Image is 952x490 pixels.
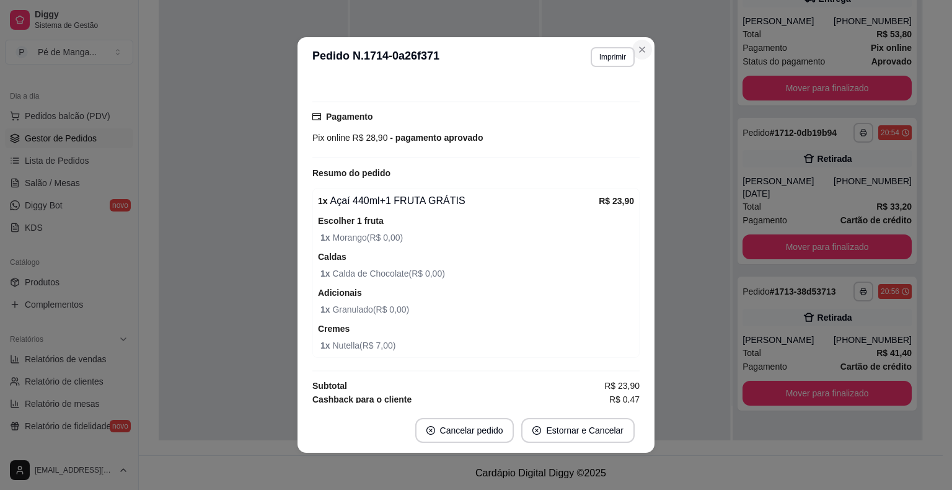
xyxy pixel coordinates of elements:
strong: 1 x [320,233,332,243]
span: Morango ( R$ 0,00 ) [320,231,634,244]
span: close-circle [426,426,435,435]
span: - pagamento aprovado [387,133,483,143]
strong: Cashback para o cliente [312,394,412,404]
button: close-circleEstornar e Cancelar [521,418,635,443]
strong: Escolher 1 fruta [318,216,384,226]
strong: Caldas [318,252,346,262]
span: close-circle [532,426,541,435]
strong: Pagamento [326,112,372,122]
strong: R$ 23,90 [599,196,634,206]
strong: Resumo do pedido [312,168,390,178]
span: Nutella ( R$ 7,00 ) [320,339,634,352]
strong: Cremes [318,324,350,334]
strong: Subtotal [312,381,347,391]
span: Calda de Chocolate ( R$ 0,00 ) [320,267,634,280]
span: R$ 23,90 [604,379,640,393]
strong: 1 x [318,196,328,206]
button: close-circleCancelar pedido [415,418,514,443]
div: Açaí 440ml+1 FRUTA GRÁTIS [318,194,599,208]
h3: Pedido N. 1714-0a26f371 [312,47,439,67]
span: Pix online [312,133,350,143]
strong: Adicionais [318,288,362,298]
strong: 1 x [320,341,332,350]
span: R$ 0,47 [609,393,640,406]
button: Close [632,40,652,60]
span: credit-card [312,112,321,121]
button: Imprimir [591,47,635,67]
span: Granulado ( R$ 0,00 ) [320,303,634,316]
span: R$ 28,90 [350,133,388,143]
strong: 1 x [320,269,332,278]
strong: 1 x [320,305,332,314]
